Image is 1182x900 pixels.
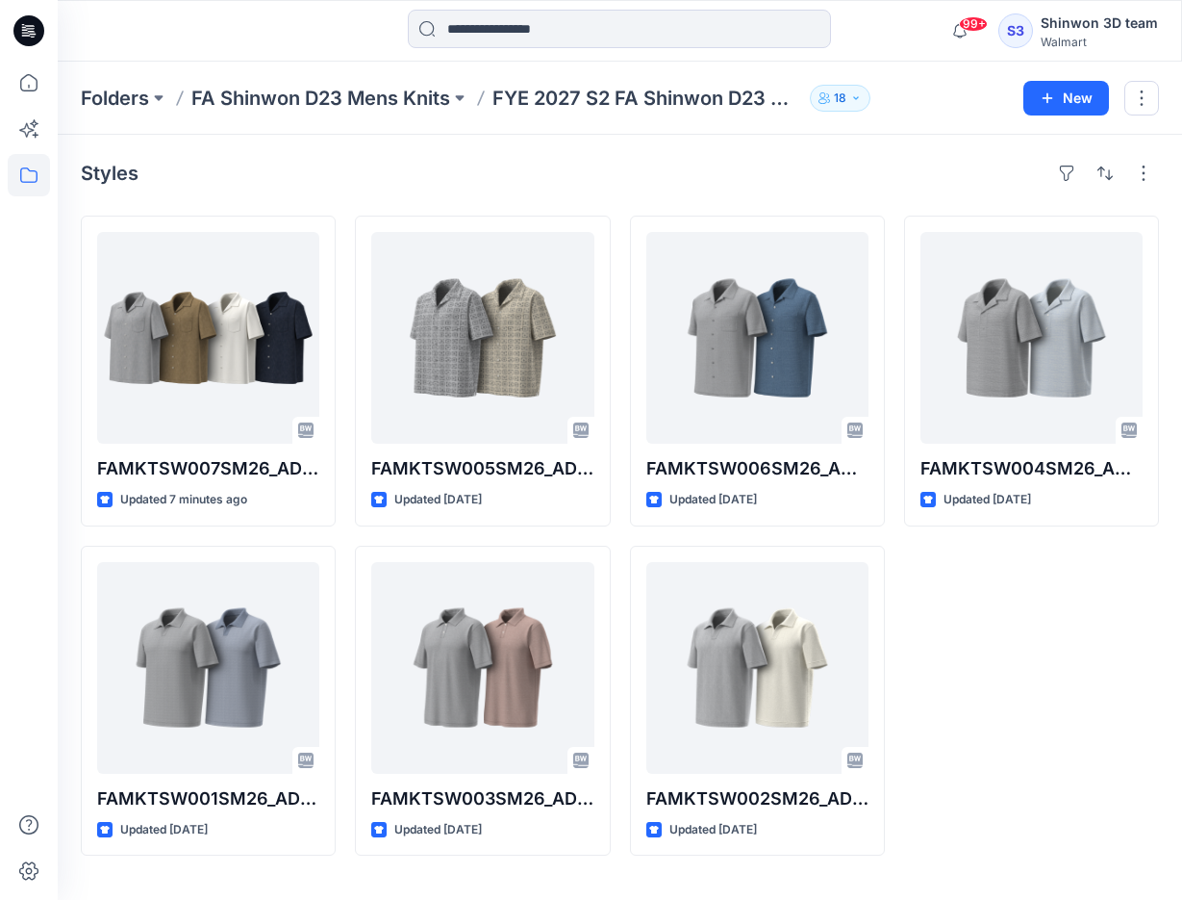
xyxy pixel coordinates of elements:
[97,785,319,812] p: FAMKTSW001SM26_ADM_Houndtooth Jacquard [PERSON_NAME] Polo
[492,85,802,112] p: FYE 2027 S2 FA Shinwon D23 MENS KNITS
[998,13,1033,48] div: S3
[371,562,593,774] a: FAMKTSW003SM26_ADM_SS Lienen Polo
[191,85,450,112] a: FA Shinwon D23 Mens Knits
[371,785,593,812] p: FAMKTSW003SM26_ADM_SS Lienen Polo
[120,820,208,840] p: Updated [DATE]
[120,490,247,510] p: Updated 7 minutes ago
[97,232,319,444] a: FAMKTSW007SM26_ADM_Double Jacquard Camp Shirt
[669,490,757,510] p: Updated [DATE]
[646,232,868,444] a: FAMKTSW006SM26_ADM_Hawthorne Shirt
[669,820,757,840] p: Updated [DATE]
[834,88,846,109] p: 18
[97,562,319,774] a: FAMKTSW001SM26_ADM_Houndtooth Jacquard Johnny Collar Polo
[959,16,988,32] span: 99+
[81,162,138,185] h4: Styles
[371,455,593,482] p: FAMKTSW005SM26_ADM_Cam Jacquard Resort Shirt
[646,455,868,482] p: FAMKTSW006SM26_ADM_Hawthorne Shirt
[920,455,1143,482] p: FAMKTSW004SM26_ADM_ Flat Back Rib Polo Shirt
[1041,35,1158,49] div: Walmart
[97,455,319,482] p: FAMKTSW007SM26_ADM_Double Jacquard Camp Shirt
[810,85,870,112] button: 18
[646,785,868,812] p: FAMKTSW002SM26_ADM_Johnny Collar Textured Polo
[81,85,149,112] a: Folders
[394,820,482,840] p: Updated [DATE]
[1041,12,1158,35] div: Shinwon 3D team
[1023,81,1109,116] button: New
[646,562,868,774] a: FAMKTSW002SM26_ADM_Johnny Collar Textured Polo
[920,232,1143,444] a: FAMKTSW004SM26_ADM_ Flat Back Rib Polo Shirt
[394,490,482,510] p: Updated [DATE]
[943,490,1031,510] p: Updated [DATE]
[371,232,593,444] a: FAMKTSW005SM26_ADM_Cam Jacquard Resort Shirt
